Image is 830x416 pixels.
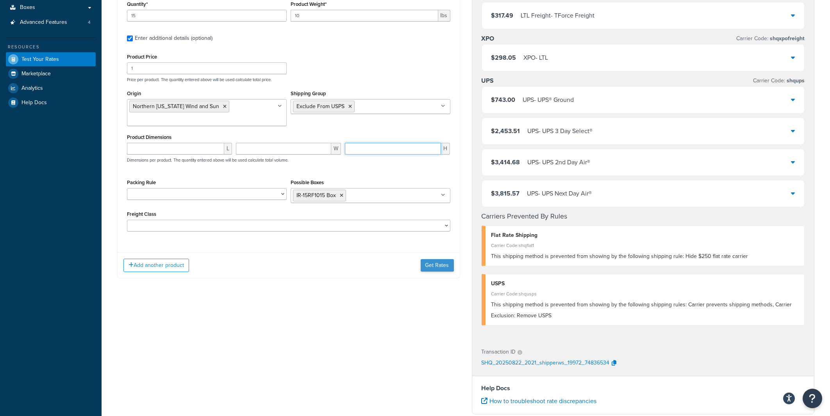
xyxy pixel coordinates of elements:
[753,75,805,86] p: Carrier Code:
[736,33,805,44] p: Carrier Code:
[291,91,326,96] label: Shipping Group
[127,180,156,185] label: Packing Rule
[20,4,35,11] span: Boxes
[127,134,171,140] label: Product Dimensions
[491,158,520,167] span: $3,414.68
[491,53,516,62] span: $298.05
[768,34,805,43] span: shqxpofreight
[482,347,516,357] p: Transaction ID
[6,15,96,30] li: Advanced Features
[528,157,591,168] div: UPS - UPS 2nd Day Air®
[482,35,494,43] h3: XPO
[491,288,799,299] div: Carrier Code: shqusps
[6,96,96,110] a: Help Docs
[491,126,520,135] span: $2,453.51
[482,211,805,222] h4: Carriers Prevented By Rules
[491,240,799,251] div: Carrier Code: shqflat1
[127,54,157,60] label: Product Price
[438,10,450,21] span: lbs
[482,396,597,405] a: How to troubleshoot rate discrepancies
[291,1,327,7] label: Product Weight*
[133,102,219,110] span: Northern [US_STATE] Wind and Sun
[491,252,748,260] span: This shipping method is prevented from showing by the following shipping rule: Hide $250 flat rat...
[88,19,91,26] span: 4
[6,44,96,50] div: Resources
[491,11,514,20] span: $317.49
[6,81,96,95] a: Analytics
[20,19,67,26] span: Advanced Features
[803,389,822,408] button: Open Resource Center
[482,357,610,369] p: SHQ_20250822_2021_shipperws_19972_74836534
[125,157,289,163] p: Dimensions per product. The quantity entered above will be used calculate total volume.
[524,52,548,63] div: XPO - LTL
[6,52,96,66] a: Test Your Rates
[6,67,96,81] a: Marketplace
[127,10,287,21] input: 0.0
[491,278,799,289] div: USPS
[421,259,454,272] button: Get Rates
[528,126,593,137] div: UPS - UPS 3 Day Select®
[441,143,450,155] span: H
[521,10,595,21] div: LTL Freight - TForce Freight
[127,36,133,41] input: Enter additional details (optional)
[123,259,189,272] button: Add another product
[491,95,516,104] span: $743.00
[135,33,212,44] div: Enter additional details (optional)
[21,56,59,63] span: Test Your Rates
[21,71,51,77] span: Marketplace
[296,102,344,110] span: Exclude From USPS
[127,91,141,96] label: Origin
[482,77,494,85] h3: UPS
[482,384,805,393] h4: Help Docs
[127,1,148,7] label: Quantity*
[6,0,96,15] a: Boxes
[527,188,592,199] div: UPS - UPS Next Day Air®
[127,211,156,217] label: Freight Class
[491,189,520,198] span: $3,815.57
[21,100,47,106] span: Help Docs
[785,76,805,85] span: shqups
[491,300,792,320] span: This shipping method is prevented from showing by the following shipping rules: Carrier prevents ...
[224,143,232,155] span: L
[125,77,452,82] p: Price per product. The quantity entered above will be used calculate total price.
[291,10,438,21] input: 0.00
[523,94,574,105] div: UPS - UPS® Ground
[21,85,43,92] span: Analytics
[6,15,96,30] a: Advanced Features4
[296,191,336,199] span: IR-15RF1015 Box
[291,180,324,185] label: Possible Boxes
[331,143,341,155] span: W
[491,230,799,241] div: Flat Rate Shipping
